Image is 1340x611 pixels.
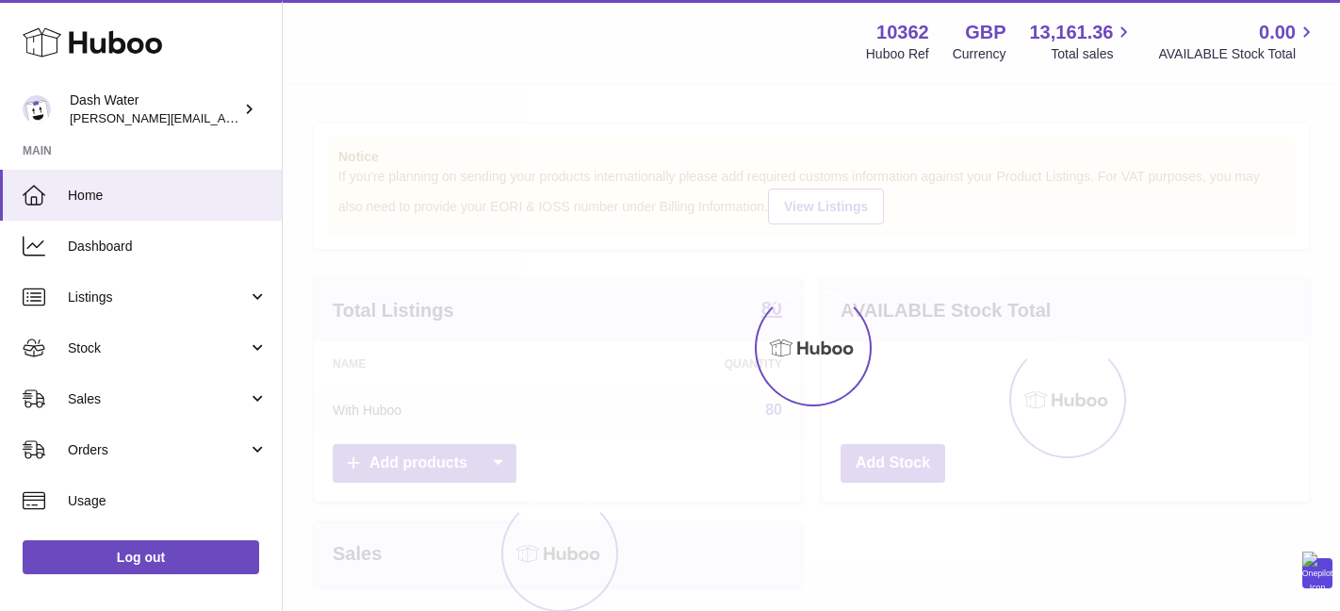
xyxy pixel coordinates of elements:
span: [PERSON_NAME][EMAIL_ADDRESS][DOMAIN_NAME] [70,110,378,125]
span: 0.00 [1259,20,1296,45]
a: 13,161.36 Total sales [1029,20,1135,63]
span: AVAILABLE Stock Total [1158,45,1317,63]
strong: 10362 [876,20,929,45]
span: Stock [68,339,248,357]
span: Dashboard [68,238,268,256]
div: Huboo Ref [866,45,929,63]
span: Orders [68,441,248,459]
span: Listings [68,289,248,306]
span: Usage [68,492,268,510]
img: james@dash-water.com [23,95,51,124]
a: Log out [23,540,259,574]
strong: GBP [965,20,1005,45]
span: 13,161.36 [1029,20,1113,45]
span: Sales [68,390,248,408]
span: Total sales [1051,45,1135,63]
div: Dash Water [70,91,239,127]
div: Currency [953,45,1006,63]
span: Home [68,187,268,205]
a: 0.00 AVAILABLE Stock Total [1158,20,1317,63]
